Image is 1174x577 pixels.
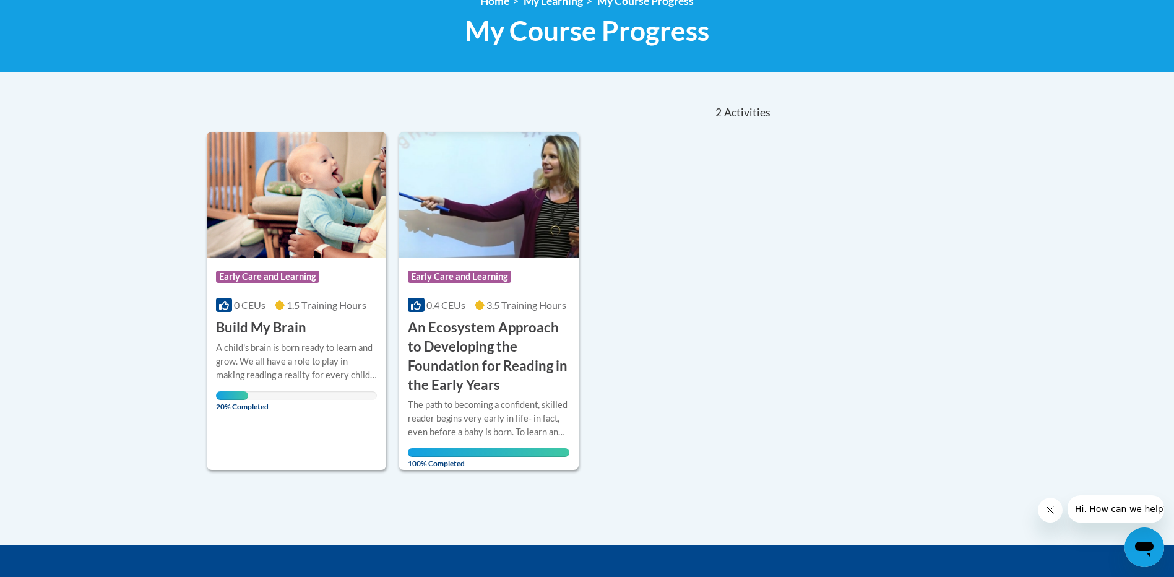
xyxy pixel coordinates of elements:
[216,391,248,400] div: Your progress
[234,299,265,311] span: 0 CEUs
[216,271,319,283] span: Early Care and Learning
[408,448,569,468] span: 100% Completed
[207,132,387,470] a: Course LogoEarly Care and Learning0 CEUs1.5 Training Hours Build My BrainA child's brain is born ...
[7,9,100,19] span: Hi. How can we help?
[408,448,569,457] div: Your progress
[216,341,378,382] div: A child's brain is born ready to learn and grow. We all have a role to play in making reading a r...
[1124,527,1164,567] iframe: Button to launch messaging window
[408,318,569,394] h3: An Ecosystem Approach to Developing the Foundation for Reading in the Early Years
[399,132,579,470] a: Course LogoEarly Care and Learning0.4 CEUs3.5 Training Hours An Ecosystem Approach to Developing ...
[408,398,569,439] div: The path to becoming a confident, skilled reader begins very early in life- in fact, even before ...
[216,318,306,337] h3: Build My Brain
[715,106,722,119] span: 2
[1068,495,1164,523] iframe: Message from company
[408,271,511,283] span: Early Care and Learning
[426,299,465,311] span: 0.4 CEUs
[399,132,579,258] img: Course Logo
[465,14,709,47] span: My Course Progress
[1038,498,1063,523] iframe: Close message
[724,106,770,119] span: Activities
[486,299,566,311] span: 3.5 Training Hours
[216,391,248,411] span: 20% Completed
[287,299,366,311] span: 1.5 Training Hours
[207,132,387,258] img: Course Logo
